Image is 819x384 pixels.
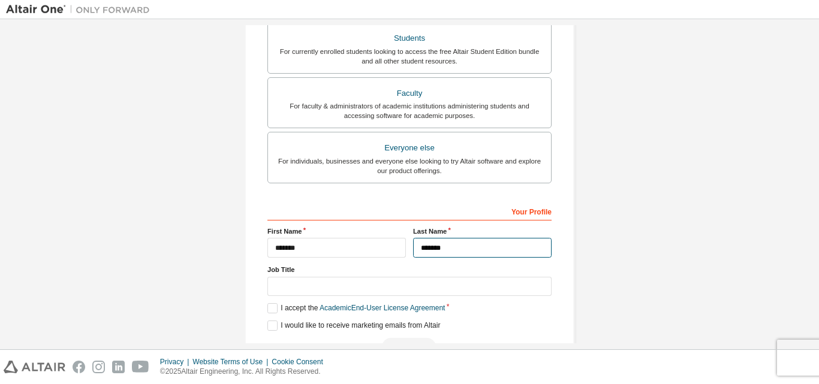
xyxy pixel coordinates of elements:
div: For currently enrolled students looking to access the free Altair Student Edition bundle and all ... [275,47,544,66]
div: Students [275,30,544,47]
div: For faculty & administrators of academic institutions administering students and accessing softwa... [275,101,544,120]
label: Last Name [413,226,552,236]
div: Website Terms of Use [192,357,272,367]
div: Read and acccept EULA to continue [267,338,552,356]
img: youtube.svg [132,361,149,373]
label: First Name [267,226,406,236]
div: Faculty [275,85,544,102]
div: Privacy [160,357,192,367]
label: I accept the [267,303,445,313]
p: © 2025 Altair Engineering, Inc. All Rights Reserved. [160,367,330,377]
div: Cookie Consent [272,357,330,367]
div: Everyone else [275,140,544,156]
img: instagram.svg [92,361,105,373]
label: Job Title [267,265,552,274]
img: linkedin.svg [112,361,125,373]
div: For individuals, businesses and everyone else looking to try Altair software and explore our prod... [275,156,544,176]
img: facebook.svg [73,361,85,373]
div: Your Profile [267,201,552,220]
img: altair_logo.svg [4,361,65,373]
img: Altair One [6,4,156,16]
a: Academic End-User License Agreement [320,304,445,312]
label: I would like to receive marketing emails from Altair [267,320,440,331]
